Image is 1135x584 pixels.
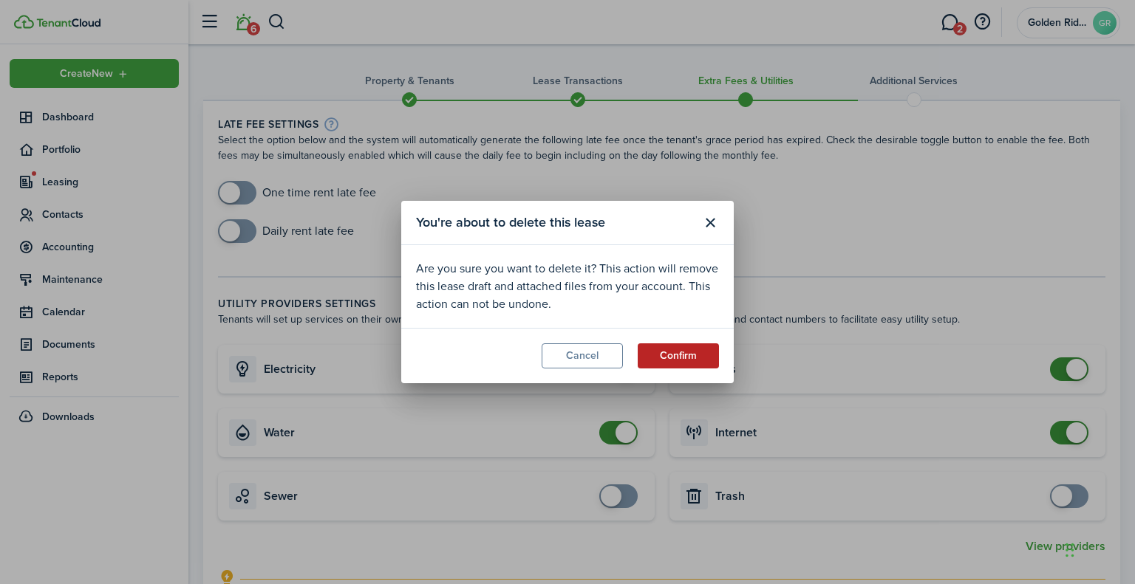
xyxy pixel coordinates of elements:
[416,213,605,233] span: You're about to delete this lease
[542,343,623,368] button: Cancel
[1061,513,1135,584] iframe: Chat Widget
[416,260,719,313] div: Are you sure you want to delete it? This action will remove this lease draft and attached files f...
[638,343,719,368] button: Confirm
[698,210,723,236] button: Close modal
[1066,528,1074,572] div: Drag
